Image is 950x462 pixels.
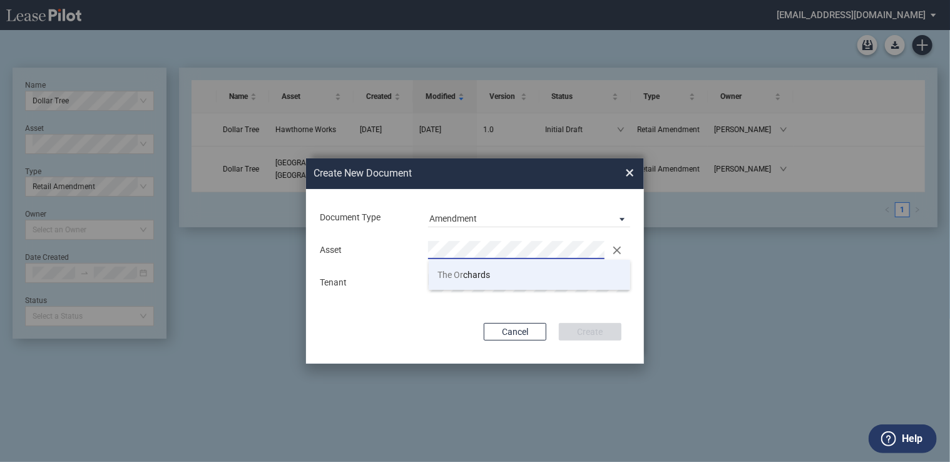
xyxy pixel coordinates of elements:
[438,270,464,280] span: The Or
[429,213,477,223] div: Amendment
[484,323,546,341] button: Cancel
[902,431,922,447] label: Help
[306,158,644,364] md-dialog: Create New ...
[438,270,491,280] span: chards
[429,260,631,290] li: The Orchards
[312,244,421,257] div: Asset
[428,208,630,227] md-select: Document Type: Amendment
[312,212,421,224] div: Document Type
[559,323,621,341] button: Create
[314,167,580,180] h2: Create New Document
[625,163,634,183] span: ×
[312,277,421,289] div: Tenant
